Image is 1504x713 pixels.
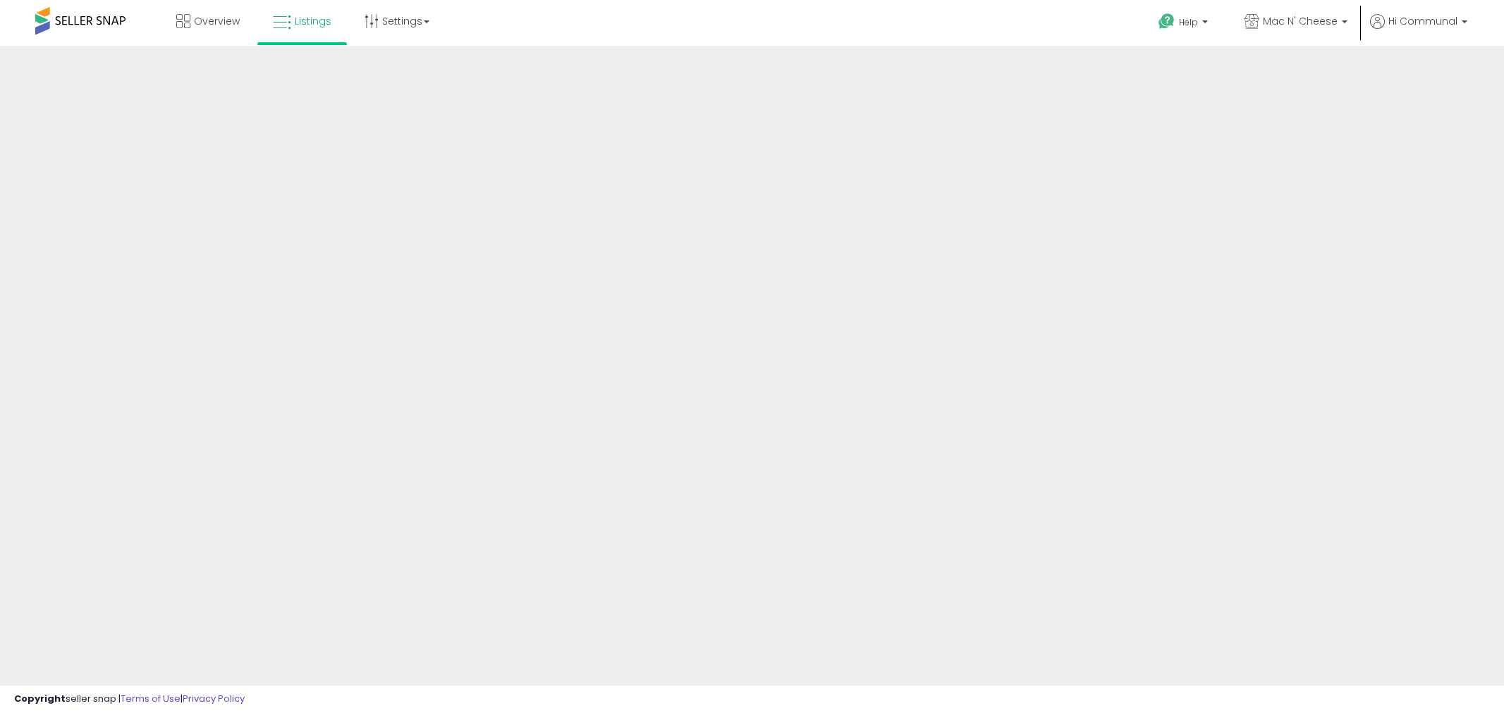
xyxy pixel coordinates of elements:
[1388,14,1457,28] span: Hi Communal
[1158,13,1175,30] i: Get Help
[1147,2,1222,46] a: Help
[194,14,240,28] span: Overview
[1263,14,1338,28] span: Mac N' Cheese
[1370,14,1467,46] a: Hi Communal
[295,14,331,28] span: Listings
[1179,16,1198,28] span: Help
